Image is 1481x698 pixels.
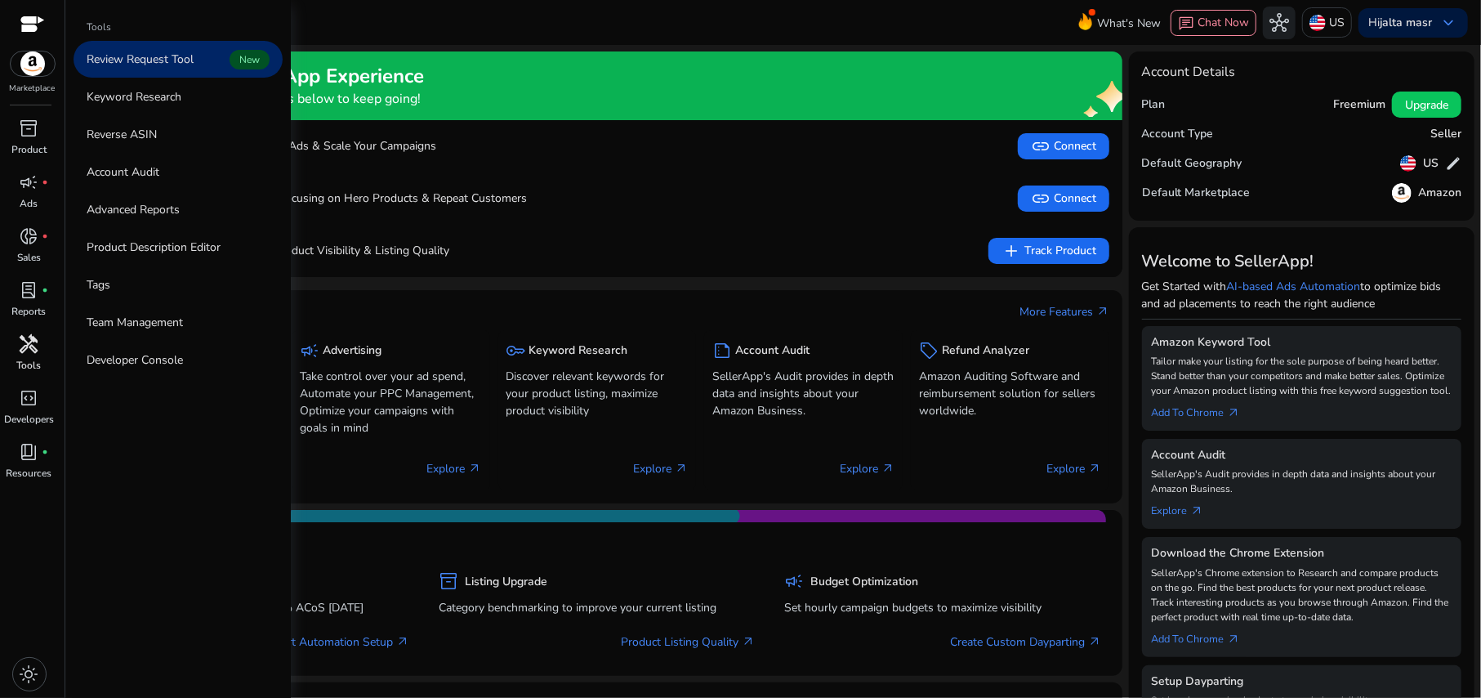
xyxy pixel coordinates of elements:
[1309,15,1326,31] img: us.svg
[87,276,110,293] p: Tags
[1097,9,1161,38] span: What's New
[1228,406,1241,419] span: arrow_outward
[811,575,919,589] h5: Budget Optimization
[1088,462,1101,475] span: arrow_outward
[87,88,181,105] p: Keyword Research
[42,287,49,293] span: fiber_manual_record
[506,341,526,360] span: key
[1152,547,1452,561] h5: Download the Chrome Extension
[1142,252,1461,271] h3: Welcome to SellerApp!
[1152,398,1254,421] a: Add To Chrome
[785,599,1101,616] p: Set hourly campaign budgets to maximize visibility
[114,190,527,207] p: Boost Sales by Focusing on Hero Products & Repeat Customers
[20,196,38,211] p: Ads
[675,462,688,475] span: arrow_outward
[42,179,49,186] span: fiber_manual_record
[1088,635,1101,648] span: arrow_outward
[1001,241,1021,261] span: add
[300,341,319,360] span: campaign
[20,280,39,300] span: lab_profile
[1019,303,1109,320] a: More Featuresarrow_outward
[465,575,547,589] h5: Listing Upgrade
[1001,241,1096,261] span: Track Product
[1142,157,1242,171] h5: Default Geography
[1152,354,1452,398] p: Tailor make your listing for the sole purpose of being heard better. Stand better than your compe...
[1142,128,1214,141] h5: Account Type
[20,334,39,354] span: handyman
[20,442,39,462] span: book_4
[87,314,183,331] p: Team Management
[1031,189,1096,208] span: Connect
[87,351,183,369] p: Developer Console
[12,304,47,319] p: Reports
[42,233,49,239] span: fiber_manual_record
[1152,449,1452,463] h5: Account Audit
[230,50,270,69] span: New
[1178,16,1194,32] span: chat
[1405,96,1448,114] span: Upgrade
[950,633,1101,651] a: Create Custom Dayparting
[1152,675,1452,689] h5: Setup Dayparting
[942,344,1029,358] h5: Refund Analyzer
[840,460,894,477] p: Explore
[87,201,180,218] p: Advanced Reports
[17,358,42,373] p: Tools
[1380,15,1432,30] b: jalta masr
[87,20,111,34] p: Tools
[1031,189,1051,208] span: link
[300,368,482,436] p: Take control over your ad spend, Automate your PPC Management, Optimize your campaigns with goals...
[735,344,810,358] h5: Account Audit
[1046,460,1101,477] p: Explore
[919,341,939,360] span: sell
[469,462,482,475] span: arrow_outward
[1031,136,1096,156] span: Connect
[1392,183,1412,203] img: amazon.svg
[42,449,49,455] span: fiber_manual_record
[1418,186,1461,200] h5: Amazon
[1263,7,1296,39] button: hub
[988,238,1109,264] button: addTrack Product
[1430,128,1461,141] h5: Seller
[1445,155,1461,172] span: edit
[20,388,39,408] span: code_blocks
[87,239,221,256] p: Product Description Editor
[919,368,1101,419] p: Amazon Auditing Software and reimbursement solution for sellers worldwide.
[506,368,689,419] p: Discover relevant keywords for your product listing, maximize product visibility
[1142,98,1166,112] h5: Plan
[87,51,194,68] p: Review Request Tool
[17,250,41,265] p: Sales
[785,571,805,591] span: campaign
[87,126,157,143] p: Reverse ASIN
[20,119,39,138] span: inventory_2
[743,635,756,648] span: arrow_outward
[427,460,482,477] p: Explore
[1392,92,1461,118] button: Upgrade
[1400,155,1416,172] img: us.svg
[4,412,54,427] p: Developers
[11,142,47,157] p: Product
[1227,279,1361,294] a: AI-based Ads Automation
[10,83,56,95] p: Marketplace
[1198,15,1249,30] span: Chat Now
[439,599,755,616] p: Category benchmarking to improve your current listing
[1333,98,1385,112] h5: Freemium
[87,163,159,181] p: Account Audit
[396,635,409,648] span: arrow_outward
[439,571,458,591] span: inventory_2
[1142,186,1251,200] h5: Default Marketplace
[881,462,894,475] span: arrow_outward
[622,633,756,651] a: Product Listing Quality
[1171,10,1256,36] button: chatChat Now
[1142,65,1236,80] h4: Account Details
[1152,467,1452,496] p: SellerApp's Audit provides in depth data and insights about your Amazon Business.
[1031,136,1051,156] span: link
[712,341,732,360] span: summarize
[20,664,39,684] span: light_mode
[1269,13,1289,33] span: hub
[20,226,39,246] span: donut_small
[1368,17,1432,29] p: Hi
[1152,496,1217,519] a: Explorearrow_outward
[323,344,381,358] h5: Advertising
[1329,8,1345,37] p: US
[529,344,628,358] h5: Keyword Research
